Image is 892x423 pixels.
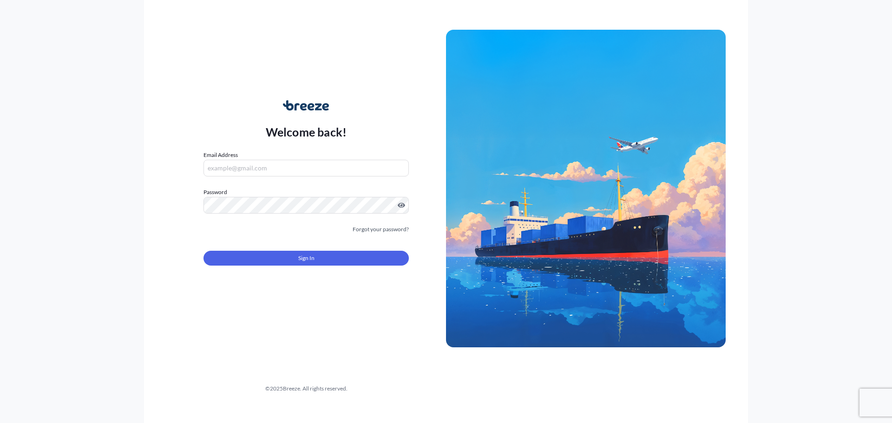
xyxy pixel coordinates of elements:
label: Password [203,188,409,197]
p: Welcome back! [266,124,347,139]
a: Forgot your password? [353,225,409,234]
label: Email Address [203,150,238,160]
img: Ship illustration [446,30,726,347]
div: © 2025 Breeze. All rights reserved. [166,384,446,393]
input: example@gmail.com [203,160,409,176]
span: Sign In [298,254,315,263]
button: Sign In [203,251,409,266]
button: Show password [398,202,405,209]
